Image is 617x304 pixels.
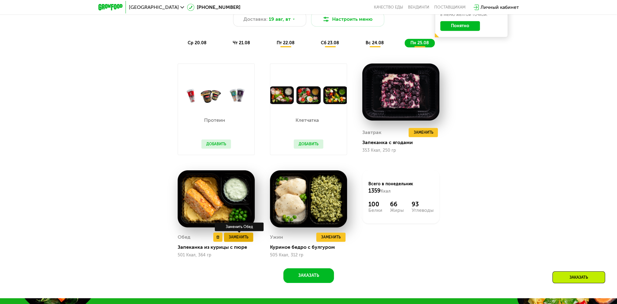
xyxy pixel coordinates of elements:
p: Протеин [201,118,228,123]
div: Жиры [390,208,404,213]
div: Белки [368,208,382,213]
div: Личный кабинет [480,4,519,11]
a: [PHONE_NUMBER] [187,4,240,11]
button: Заменить [316,233,346,242]
span: Заменить [321,234,341,240]
span: чт 21.08 [233,40,250,45]
div: Заказать [552,271,605,283]
div: поставщикам [434,5,466,10]
div: 501 Ккал, 364 гр [178,253,255,258]
button: Добавить [294,139,323,149]
span: Заменить [229,234,248,240]
div: Ужин [270,233,283,242]
div: Заменить Обед [215,223,264,231]
div: 505 Ккал, 312 гр [270,253,347,258]
span: [GEOGRAPHIC_DATA] [129,5,179,10]
div: Всего в понедельник [368,181,433,194]
div: Куриное бедро с булгуром [270,244,352,250]
div: 353 Ккал, 250 гр [362,148,439,153]
div: Запеканка из курицы с пюре [178,244,260,250]
p: Клетчатка [294,118,320,123]
div: 93 [411,201,433,208]
div: Запеканка с ягодами [362,139,444,146]
span: Ккал [381,189,391,194]
button: Добавить [201,139,231,149]
button: Заменить [224,233,253,242]
button: Понятно [440,21,480,31]
span: ср 20.08 [188,40,207,45]
span: 19 авг, вт [269,16,291,23]
button: Заказать [283,268,334,283]
a: Качество еды [374,5,403,10]
div: Завтрак [362,128,381,137]
span: вс 24.08 [366,40,384,45]
span: пн 25.08 [410,40,429,45]
span: пт 22.08 [277,40,295,45]
span: сб 23.08 [321,40,339,45]
div: Обед [178,233,190,242]
button: Заменить [409,128,438,137]
div: 66 [390,201,404,208]
button: Настроить меню [311,12,384,27]
span: Заменить [413,129,433,136]
a: Вендинги [408,5,429,10]
div: Углеводы [411,208,433,213]
div: 100 [368,201,382,208]
span: Доставка: [243,16,268,23]
span: 1359 [368,187,381,194]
